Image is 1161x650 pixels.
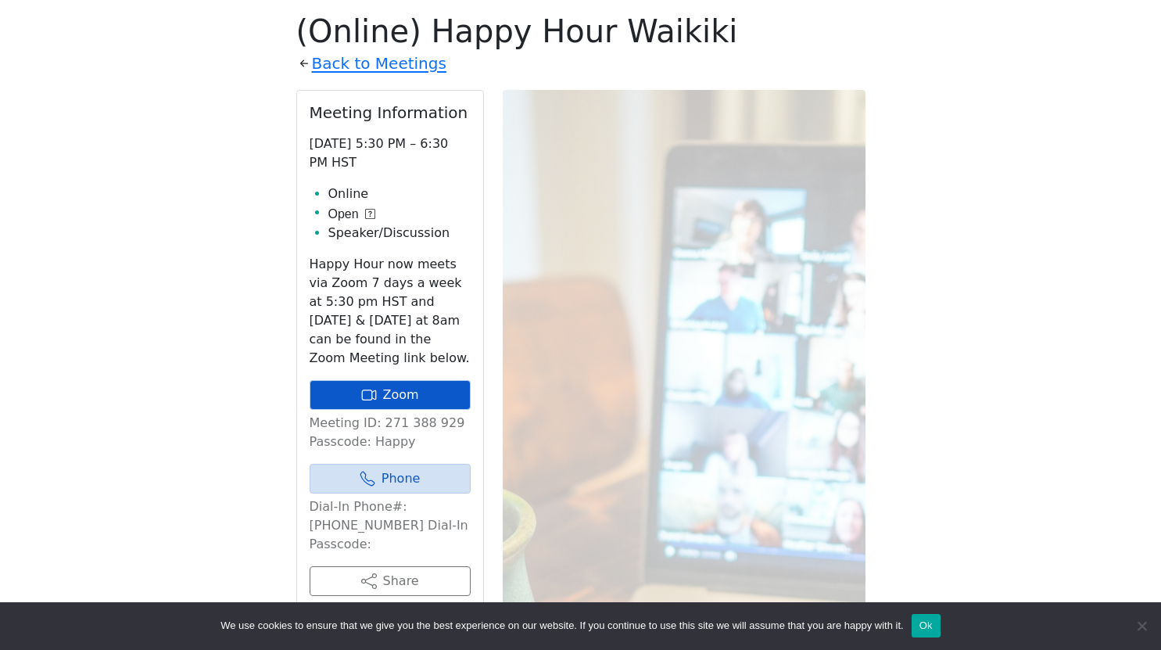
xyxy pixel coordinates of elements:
[310,103,471,122] h2: Meeting Information
[310,566,471,596] button: Share
[328,205,359,224] span: Open
[1134,618,1149,634] span: No
[328,205,375,224] button: Open
[310,255,471,368] p: Happy Hour now meets via Zoom 7 days a week at 5:30 pm HST and [DATE] & [DATE] at 8am can be foun...
[296,13,865,50] h1: (Online) Happy Hour Waikiki
[328,185,471,203] li: Online
[310,380,471,410] a: Zoom
[310,497,471,554] p: Dial-In Phone#: [PHONE_NUMBER] Dial-In Passcode:
[328,224,471,242] li: Speaker/Discussion
[310,464,471,494] a: Phone
[310,135,471,172] p: [DATE] 5:30 PM – 6:30 PM HST
[310,414,471,451] p: Meeting ID: 271 388 929 Passcode: Happy
[220,618,903,634] span: We use cookies to ensure that we give you the best experience on our website. If you continue to ...
[912,614,941,637] button: Ok
[312,50,446,77] a: Back to Meetings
